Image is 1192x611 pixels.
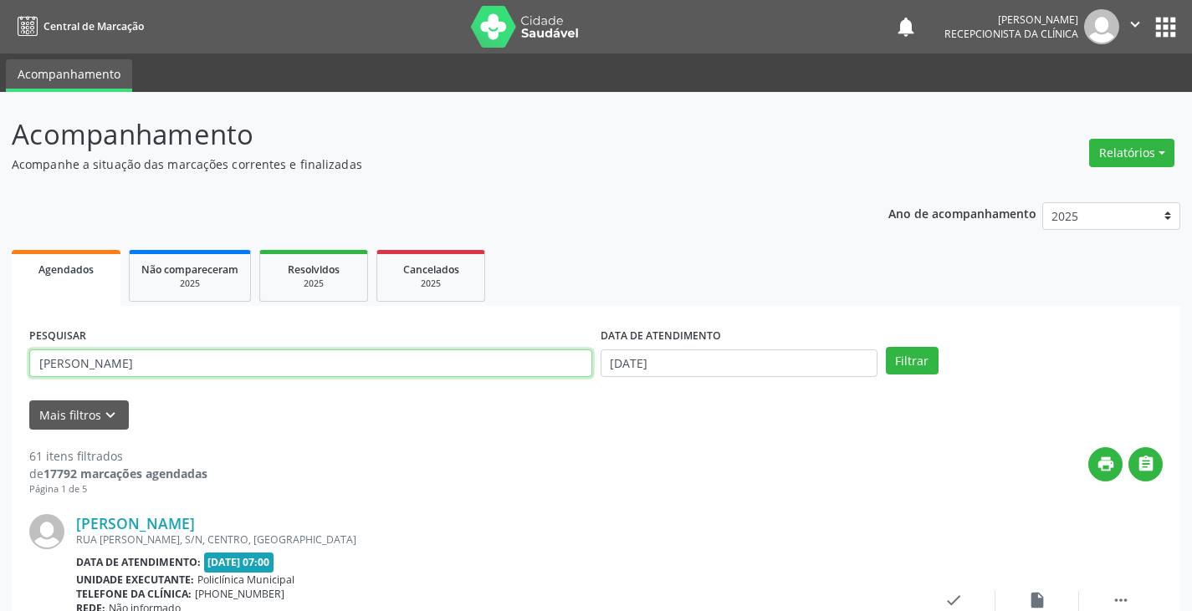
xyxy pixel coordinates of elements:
div: RUA [PERSON_NAME], S/N, CENTRO, [GEOGRAPHIC_DATA] [76,532,912,547]
span: Recepcionista da clínica [944,27,1078,41]
button: notifications [894,15,918,38]
div: 2025 [272,277,356,290]
span: Resolvidos [288,262,340,277]
p: Acompanhamento [12,114,830,155]
i:  [1137,455,1155,473]
button:  [1128,447,1163,481]
button: Mais filtroskeyboard_arrow_down [29,400,129,430]
button: Relatórios [1089,139,1174,167]
label: DATA DE ATENDIMENTO [601,323,721,349]
i: check [944,591,963,609]
span: Não compareceram [141,262,238,277]
i:  [1112,591,1130,609]
input: Nome, CNS [29,349,592,378]
button: Filtrar [886,347,939,375]
i: insert_drive_file [1028,591,1046,609]
span: Cancelados [403,262,459,277]
div: 2025 [389,277,473,290]
p: Ano de acompanhamento [888,202,1036,223]
strong: 17792 marcações agendadas [43,466,207,481]
span: Policlínica Municipal [197,573,294,587]
i:  [1126,15,1144,33]
b: Data de atendimento: [76,555,201,569]
button:  [1119,9,1151,44]
label: PESQUISAR [29,323,86,349]
div: de [29,465,207,482]
span: [PHONE_NUMBER] [195,587,284,601]
a: Acompanhamento [6,59,132,92]
img: img [1084,9,1119,44]
b: Telefone da clínica: [76,587,192,601]
span: Agendados [38,262,94,277]
div: Página 1 de 5 [29,482,207,496]
a: [PERSON_NAME] [76,514,195,532]
button: apps [1151,13,1180,42]
img: img [29,514,64,549]
div: 61 itens filtrados [29,447,207,465]
span: Central de Marcação [43,19,144,33]
p: Acompanhe a situação das marcações correntes e finalizadas [12,155,830,173]
span: [DATE] 07:00 [204,552,274,572]
button: print [1088,447,1123,481]
div: [PERSON_NAME] [944,13,1078,27]
b: Unidade executante: [76,573,194,587]
input: Selecione um intervalo [601,349,877,378]
div: 2025 [141,277,238,290]
a: Central de Marcação [12,13,144,40]
i: keyboard_arrow_down [101,406,120,425]
i: print [1097,455,1115,473]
